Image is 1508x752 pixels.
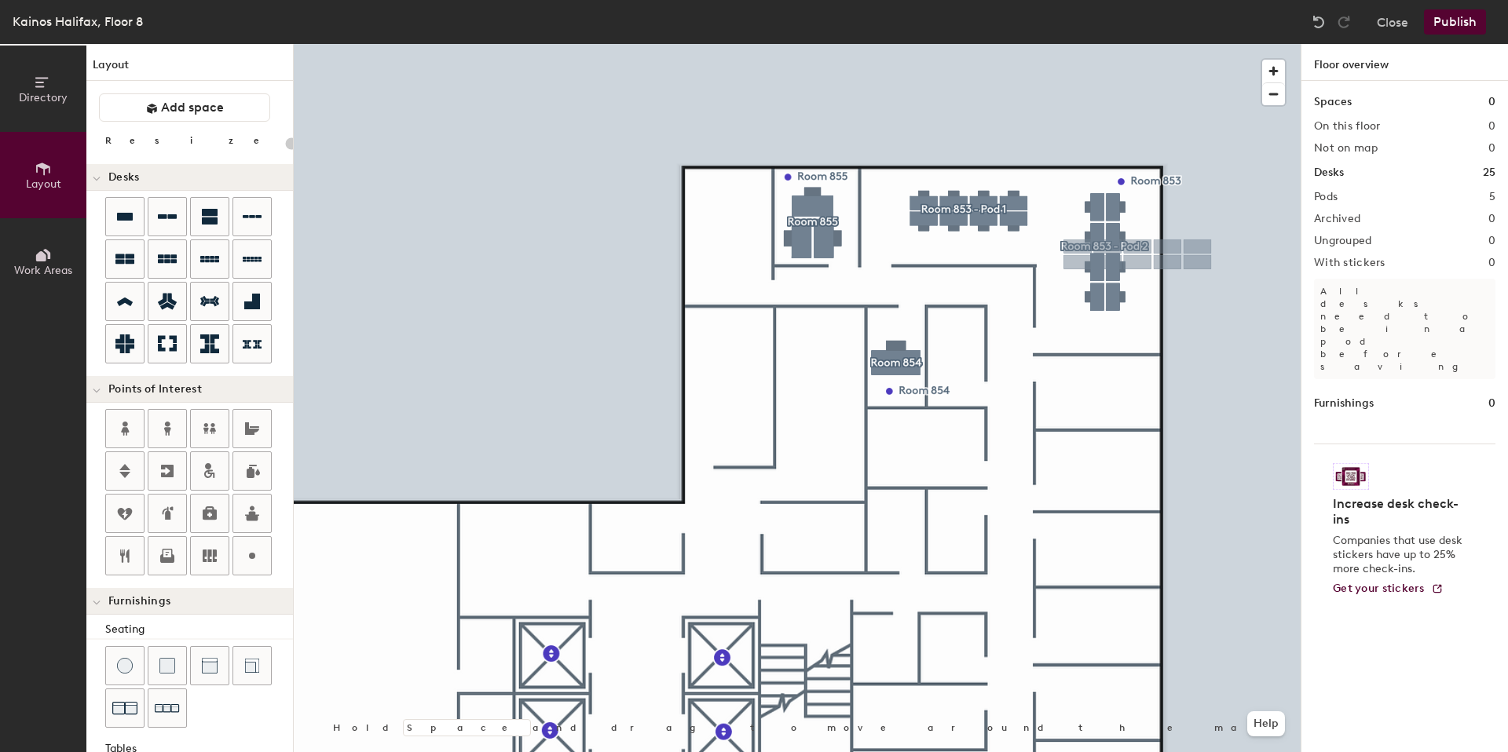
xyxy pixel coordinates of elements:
[202,658,218,674] img: Couch (middle)
[117,658,133,674] img: Stool
[1247,711,1285,736] button: Help
[105,688,145,728] button: Couch (x2)
[1424,9,1486,35] button: Publish
[161,100,224,115] span: Add space
[1314,191,1338,203] h2: Pods
[105,621,293,638] div: Seating
[1488,93,1495,111] h1: 0
[1336,14,1352,30] img: Redo
[1314,395,1374,412] h1: Furnishings
[1333,496,1467,527] h4: Increase desk check-ins
[1314,257,1385,269] h2: With stickers
[159,658,175,674] img: Cushion
[1488,395,1495,412] h1: 0
[1489,191,1495,203] h2: 5
[19,91,68,104] span: Directory
[26,177,61,191] span: Layout
[86,57,293,81] h1: Layout
[148,646,187,685] button: Cushion
[244,658,260,674] img: Couch (corner)
[112,695,137,721] img: Couch (x2)
[1333,534,1467,576] p: Companies that use desk stickers have up to 25% more check-ins.
[108,595,170,608] span: Furnishings
[1314,142,1378,155] h2: Not on map
[1314,279,1495,379] p: All desks need to be in a pod before saving
[108,383,202,396] span: Points of Interest
[1314,235,1372,247] h2: Ungrouped
[1314,120,1381,133] h2: On this floor
[1314,93,1352,111] h1: Spaces
[1333,582,1444,596] a: Get your stickers
[1488,257,1495,269] h2: 0
[108,171,139,184] span: Desks
[1333,463,1369,490] img: Sticker logo
[148,688,187,728] button: Couch (x3)
[1488,235,1495,247] h2: 0
[1488,213,1495,225] h2: 0
[1377,9,1408,35] button: Close
[13,12,143,31] div: Kainos Halifax, Floor 8
[1314,164,1344,181] h1: Desks
[155,696,180,721] img: Couch (x3)
[1488,120,1495,133] h2: 0
[14,264,72,277] span: Work Areas
[99,93,270,122] button: Add space
[1483,164,1495,181] h1: 25
[190,646,229,685] button: Couch (middle)
[232,646,272,685] button: Couch (corner)
[1301,44,1508,81] h1: Floor overview
[105,134,279,147] div: Resize
[1311,14,1327,30] img: Undo
[1488,142,1495,155] h2: 0
[1314,213,1360,225] h2: Archived
[105,646,145,685] button: Stool
[1333,582,1425,595] span: Get your stickers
